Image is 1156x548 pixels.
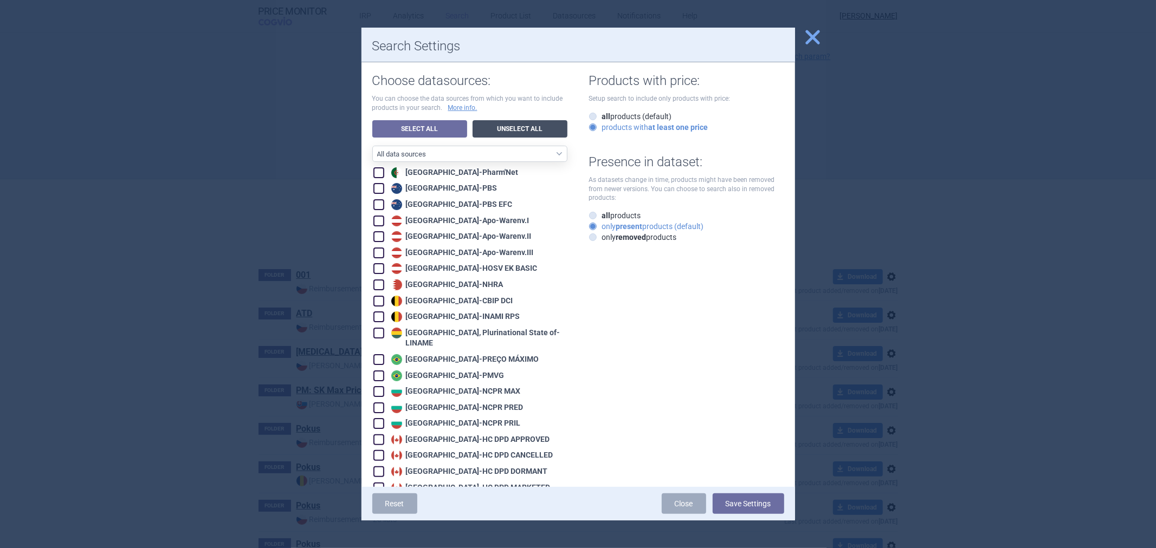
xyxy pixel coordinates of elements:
a: Select All [372,120,467,138]
strong: removed [616,233,647,242]
img: Brazil [391,354,402,365]
div: [GEOGRAPHIC_DATA] - HC DPD APPROVED [389,434,550,445]
img: Canada [391,482,402,493]
h1: Choose datasources: [372,73,567,89]
img: Bulgaria [391,386,402,397]
img: Algeria [391,167,402,178]
div: [GEOGRAPHIC_DATA] - CBIP DCI [389,296,513,306]
label: products with [589,122,708,133]
div: [GEOGRAPHIC_DATA] - Apo-Warenv.I [389,216,529,226]
img: Canada [391,450,402,461]
p: Setup search to include only products with price: [589,94,784,103]
a: Reset [372,493,417,514]
img: Canada [391,434,402,445]
strong: all [602,112,611,121]
img: Australia [391,199,402,210]
div: [GEOGRAPHIC_DATA] - PREÇO MÁXIMO [389,354,539,365]
img: Belgium [391,311,402,322]
img: Austria [391,231,402,242]
img: Belgium [391,296,402,306]
div: [GEOGRAPHIC_DATA] - HC DPD DORMANT [389,466,548,477]
strong: present [616,222,643,231]
strong: all [602,211,611,220]
div: [GEOGRAPHIC_DATA] - PMVG [389,370,505,381]
div: [GEOGRAPHIC_DATA] - PBS [389,183,498,194]
label: products [589,210,641,221]
div: [GEOGRAPHIC_DATA] - NCPR PRIL [389,418,521,429]
label: only products [589,232,677,243]
div: [GEOGRAPHIC_DATA] - Apo-Warenv.II [389,231,532,242]
h1: Products with price: [589,73,784,89]
div: [GEOGRAPHIC_DATA] - Apo-Warenv.III [389,247,534,258]
div: [GEOGRAPHIC_DATA] - INAMI RPS [389,311,520,322]
img: Canada [391,466,402,477]
img: Bulgaria [391,402,402,413]
label: only products (default) [589,221,704,232]
a: Close [662,493,706,514]
div: [GEOGRAPHIC_DATA] - HC DPD MARKETED [389,482,551,493]
img: Bahrain [391,279,402,290]
img: Austria [391,263,402,274]
div: [GEOGRAPHIC_DATA] - PBS EFC [389,199,513,210]
div: [GEOGRAPHIC_DATA] - NCPR MAX [389,386,521,397]
div: [GEOGRAPHIC_DATA] - NHRA [389,279,503,290]
label: products (default) [589,111,672,122]
img: Australia [391,183,402,194]
h1: Presence in dataset: [589,154,784,170]
a: Unselect All [473,120,567,138]
div: [GEOGRAPHIC_DATA] - HC DPD CANCELLED [389,450,553,461]
h1: Search Settings [372,38,784,54]
img: Austria [391,247,402,258]
p: You can choose the data sources from which you want to include products in your search. [372,94,567,113]
div: [GEOGRAPHIC_DATA] - HOSV EK BASIC [389,263,538,274]
img: Austria [391,216,402,226]
div: [GEOGRAPHIC_DATA] - Pharm'Net [389,167,519,178]
div: [GEOGRAPHIC_DATA] - NCPR PRED [389,402,524,413]
a: More info. [448,103,477,113]
img: Brazil [391,370,402,381]
div: [GEOGRAPHIC_DATA], Plurinational State of - LINAME [389,328,567,349]
img: Bolivia, Plurinational State of [391,328,402,338]
img: Bulgaria [391,418,402,429]
button: Save Settings [713,493,784,514]
p: As datasets change in time, products might have been removed from newer versions. You can choose ... [589,175,784,203]
strong: at least one price [649,123,708,132]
